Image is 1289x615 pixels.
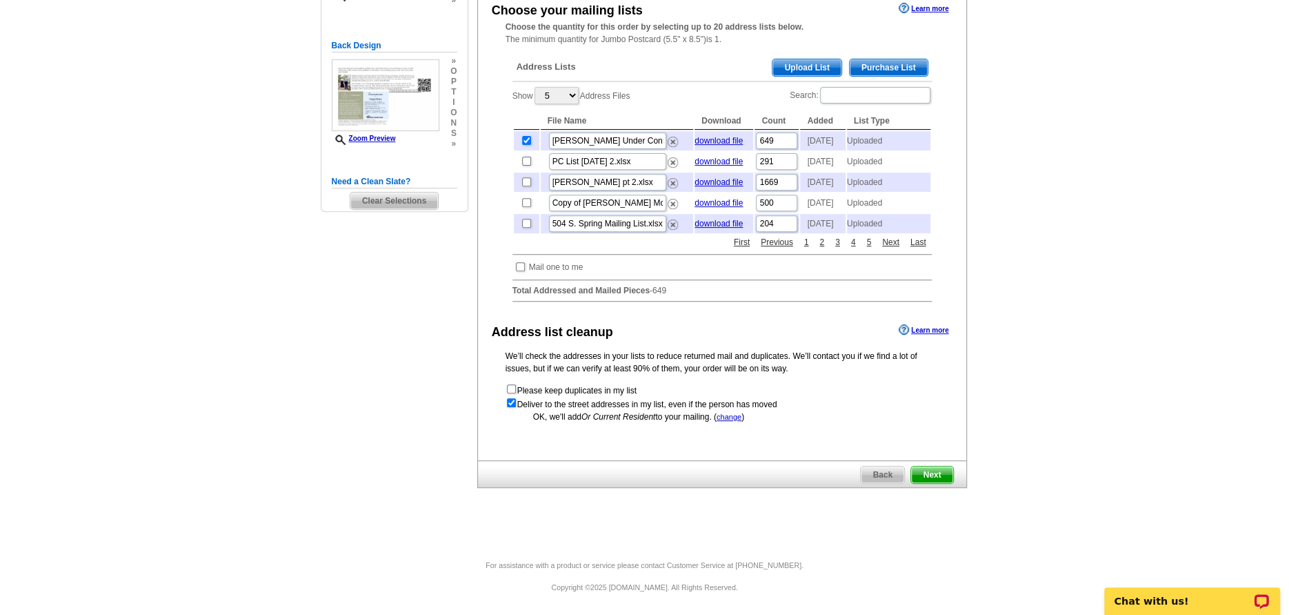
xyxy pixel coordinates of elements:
span: p [450,77,457,87]
span: n [450,118,457,128]
p: We’ll check the addresses in your lists to reduce returned mail and duplicates. We’ll contact you... [506,350,939,375]
img: delete.png [668,157,678,168]
td: Uploaded [847,131,930,150]
th: Download [695,113,753,130]
span: Back [861,467,904,483]
strong: Choose the quantity for this order by selecting up to 20 address lists below. [506,22,803,32]
td: [DATE] [800,131,845,150]
h5: Back Design [332,39,457,52]
a: Next [879,236,903,248]
td: [DATE] [800,193,845,213]
a: download file [695,157,743,166]
img: delete.png [668,178,678,188]
a: Remove this list [668,196,678,206]
td: Uploaded [847,214,930,233]
span: t [450,87,457,97]
a: 2 [816,236,828,248]
a: Remove this list [668,134,678,144]
div: OK, we'll add to your mailing. ( ) [506,411,939,423]
span: Purchase List [850,59,928,76]
span: Clear Selections [350,193,438,209]
span: » [450,139,457,149]
td: Mail one to me [528,260,584,274]
td: Uploaded [847,193,930,213]
th: File Name [541,113,694,130]
a: Remove this list [668,155,678,164]
span: s [450,128,457,139]
a: 4 [848,236,859,248]
td: Uploaded [847,152,930,171]
a: download file [695,177,743,187]
a: Previous [757,236,797,248]
a: change [717,413,741,421]
label: Show Address Files [512,86,630,106]
span: i [450,97,457,108]
a: download file [695,136,743,146]
input: Search: [820,87,930,104]
td: Uploaded [847,173,930,192]
a: download file [695,219,743,228]
select: ShowAddress Files [534,87,579,104]
a: Zoom Preview [332,135,396,142]
th: Added [800,113,845,130]
span: o [450,108,457,118]
label: Search: [790,86,931,105]
a: Learn more [899,324,948,335]
iframe: LiveChat chat widget [1095,572,1289,615]
a: Learn more [899,3,948,14]
td: [DATE] [800,173,845,192]
div: Choose your mailing lists [492,1,643,20]
div: - [506,48,939,313]
a: 5 [863,236,875,248]
a: Remove this list [668,175,678,185]
img: delete.png [668,199,678,209]
a: Back [860,466,905,484]
h5: Need a Clean Slate? [332,175,457,188]
span: Or Current Resident [581,412,655,422]
div: The minimum quantity for Jumbo Postcard (5.5" x 8.5")is 1. [478,21,966,46]
a: Remove this list [668,217,678,226]
strong: Total Addressed and Mailed Pieces [512,286,650,295]
a: 3 [832,236,843,248]
span: » [450,56,457,66]
img: delete.png [668,219,678,230]
div: Address list cleanup [492,323,613,342]
a: First [730,236,753,248]
img: delete.png [668,137,678,147]
a: 1 [801,236,812,248]
span: o [450,66,457,77]
span: Address Lists [517,61,576,73]
span: Next [911,467,952,483]
td: [DATE] [800,214,845,233]
a: Last [907,236,930,248]
a: download file [695,198,743,208]
th: List Type [847,113,930,130]
form: Please keep duplicates in my list Deliver to the street addresses in my list, even if the person ... [506,383,939,411]
th: Count [755,113,799,130]
img: small-thumb.jpg [332,59,439,131]
span: Upload List [772,59,841,76]
span: 649 [652,286,666,295]
td: [DATE] [800,152,845,171]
